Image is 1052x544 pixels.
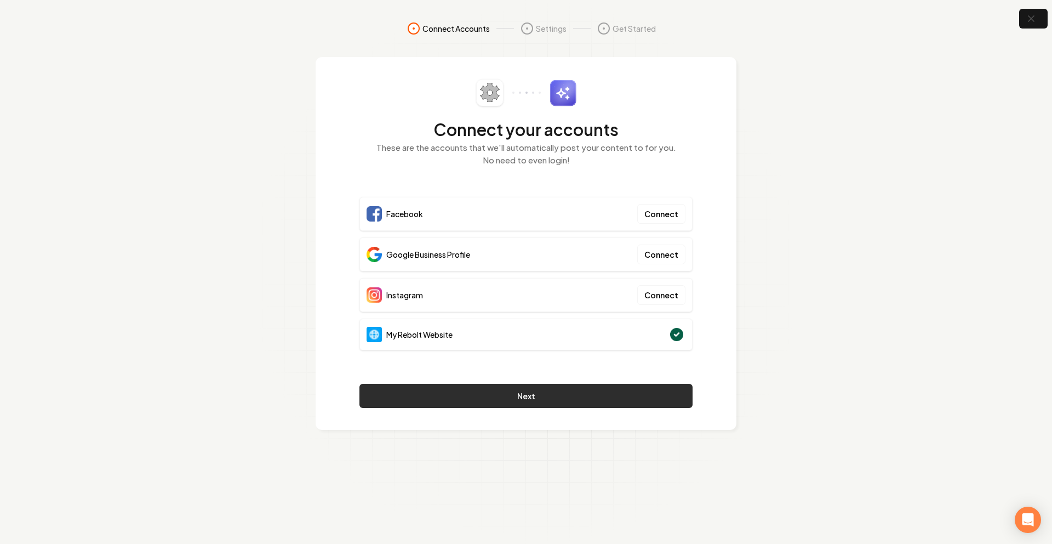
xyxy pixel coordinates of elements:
span: Facebook [386,208,423,219]
img: connector-dots.svg [512,92,541,94]
p: These are the accounts that we'll automatically post your content to for you. No need to even login! [359,141,693,166]
div: Open Intercom Messenger [1015,507,1041,533]
span: Connect Accounts [422,23,490,34]
span: Google Business Profile [386,249,470,260]
img: Website [367,327,382,342]
button: Connect [637,204,685,224]
span: Get Started [613,23,656,34]
button: Connect [637,245,685,264]
img: Facebook [367,206,382,222]
h2: Connect your accounts [359,120,693,139]
img: Instagram [367,287,382,303]
span: Instagram [386,290,423,301]
img: sparkles.svg [550,80,576,106]
span: My Rebolt Website [386,329,453,340]
button: Connect [637,285,685,305]
button: Next [359,384,693,408]
img: Google [367,247,382,262]
span: Settings [536,23,567,34]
